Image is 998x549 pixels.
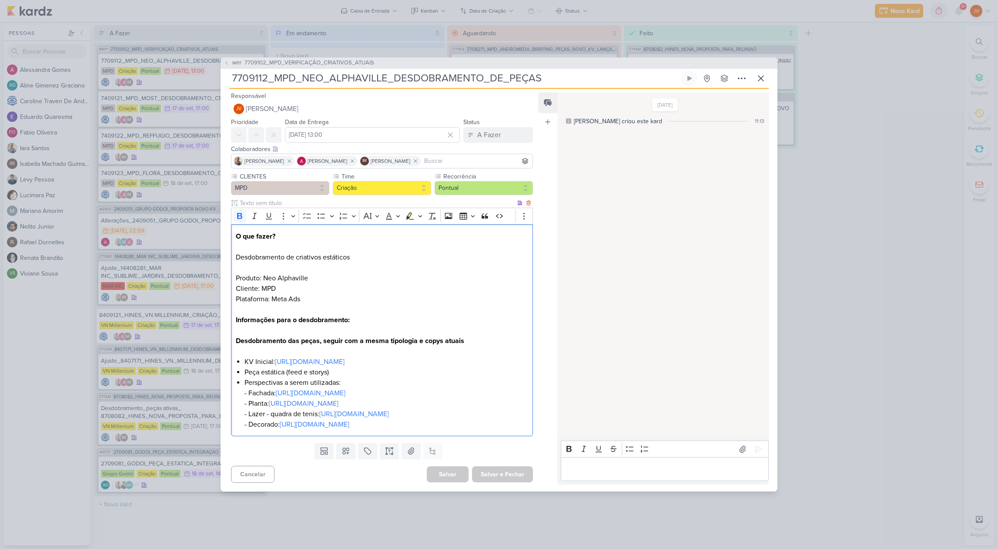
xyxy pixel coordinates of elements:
[297,157,306,165] img: Alessandra Gomes
[236,273,528,315] p: Produto: Neo Alphaville Cliente: MPD Plataforma: Meta Ads
[463,127,533,143] button: A Fazer
[244,367,528,377] li: Peça estática (feed e storys)
[308,157,347,165] span: [PERSON_NAME]
[371,157,410,165] span: [PERSON_NAME]
[231,224,533,436] div: Editor editing area: main
[236,107,241,111] p: JV
[285,127,460,143] input: Select a date
[244,357,528,367] li: KV Inicial:
[285,118,328,126] label: Data de Entrega
[231,145,533,154] div: Colaboradores
[477,130,501,140] div: A Fazer
[231,101,533,117] button: JV [PERSON_NAME]
[280,420,349,429] a: [URL][DOMAIN_NAME]
[231,181,329,195] button: MPD
[244,377,528,430] li: Perspectivas a serem utilizadas: - Fachada: - ⁠Planta: - ⁠Lazer - quadra de tenis: - ⁠Decorado:
[755,117,764,125] div: 11:13
[341,172,431,181] label: Time
[246,104,298,114] span: [PERSON_NAME]
[236,316,350,324] strong: Informações para o desdobramento:
[463,118,480,126] label: Status
[236,337,464,345] strong: Desdobramento das peças, seguir com a mesma tipologia e copys atuais
[686,75,693,82] div: Ligar relógio
[231,208,533,225] div: Editor toolbar
[224,59,374,67] button: IM117 7709102_MPD_VERIFICAÇÃO_CRIATIVOS_ATUAIS
[574,117,662,126] div: [PERSON_NAME] criou este kard
[319,410,389,418] a: [URL][DOMAIN_NAME]
[435,181,533,195] button: Pontual
[244,157,284,165] span: [PERSON_NAME]
[234,157,243,165] img: Iara Santos
[561,457,769,481] div: Editor editing area: main
[231,118,258,126] label: Prioridade
[561,441,769,458] div: Editor toolbar
[360,157,369,165] div: Isabella Machado Guimarães
[231,60,243,66] span: IM117
[269,399,338,408] a: [URL][DOMAIN_NAME]
[442,172,533,181] label: Recorrência
[238,199,516,208] input: Texto sem título
[234,104,244,114] div: Joney Viana
[231,92,266,100] label: Responsável
[236,232,275,241] strong: O que fazer?
[236,252,528,273] p: Desdobramento de criativos estáticos
[276,389,345,397] a: [URL][DOMAIN_NAME]
[229,71,680,86] input: Kard Sem Título
[422,156,531,166] input: Buscar
[231,466,275,483] button: Cancelar
[333,181,431,195] button: Criação
[362,159,367,163] p: IM
[275,357,345,366] a: [URL][DOMAIN_NAME]
[239,172,329,181] label: CLIENTES
[244,59,374,67] span: 7709102_MPD_VERIFICAÇÃO_CRIATIVOS_ATUAIS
